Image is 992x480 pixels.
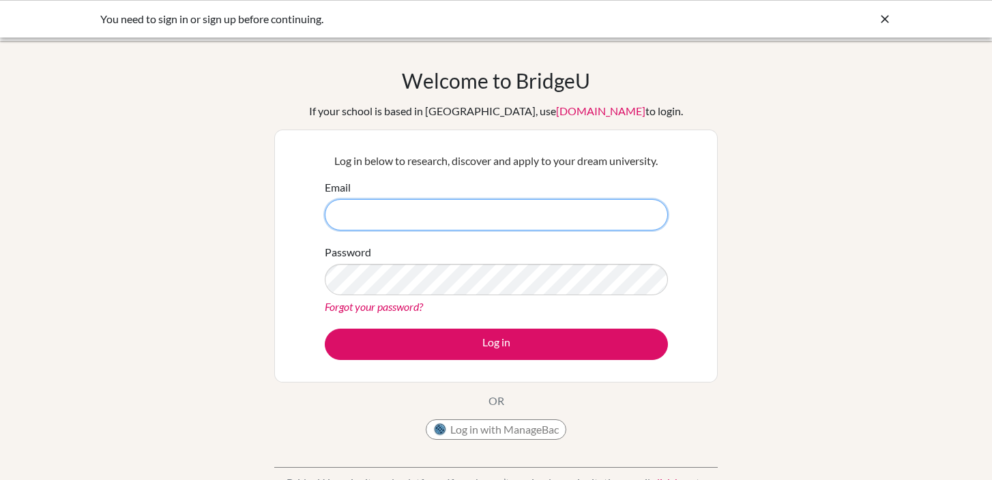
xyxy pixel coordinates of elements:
h1: Welcome to BridgeU [402,68,590,93]
label: Email [325,179,351,196]
div: If your school is based in [GEOGRAPHIC_DATA], use to login. [309,103,683,119]
div: You need to sign in or sign up before continuing. [100,11,687,27]
button: Log in with ManageBac [426,419,566,440]
p: OR [488,393,504,409]
button: Log in [325,329,668,360]
p: Log in below to research, discover and apply to your dream university. [325,153,668,169]
a: [DOMAIN_NAME] [556,104,645,117]
label: Password [325,244,371,260]
a: Forgot your password? [325,300,423,313]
